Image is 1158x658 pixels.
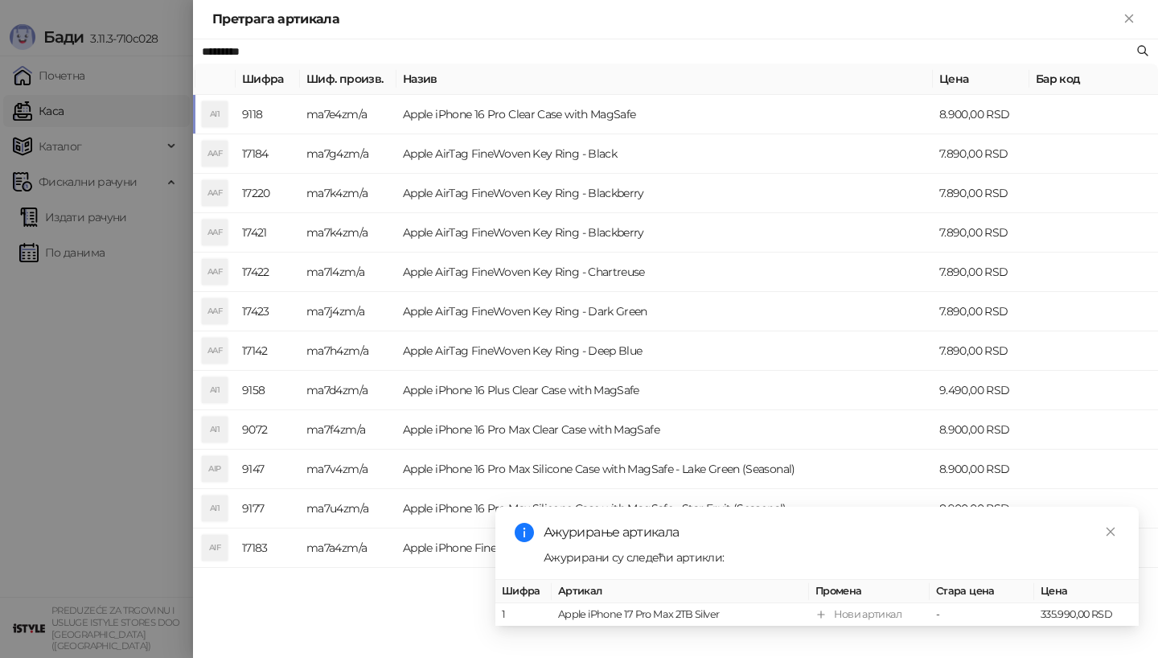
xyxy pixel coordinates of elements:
[202,535,228,561] div: AIF
[300,371,396,410] td: ma7d4zm/a
[236,213,300,253] td: 17421
[396,450,933,489] td: Apple iPhone 16 Pro Max Silicone Case with MagSafe - Lake Green (Seasonal)
[300,253,396,292] td: ma7l4zm/a
[236,253,300,292] td: 17422
[933,489,1029,528] td: 8.900,00 RSD
[1034,580,1139,603] th: Цена
[236,95,300,134] td: 9118
[236,331,300,371] td: 17142
[933,450,1029,489] td: 8.900,00 RSD
[396,134,933,174] td: Apple AirTag FineWoven Key Ring - Black
[236,489,300,528] td: 9177
[933,64,1029,95] th: Цена
[933,213,1029,253] td: 7.890,00 RSD
[212,10,1119,29] div: Претрага артикала
[933,174,1029,213] td: 7.890,00 RSD
[552,580,809,603] th: Артикал
[515,523,534,542] span: info-circle
[933,331,1029,371] td: 7.890,00 RSD
[1102,523,1119,541] a: Close
[236,371,300,410] td: 9158
[300,174,396,213] td: ma7k4zm/a
[396,371,933,410] td: Apple iPhone 16 Plus Clear Case with MagSafe
[396,331,933,371] td: Apple AirTag FineWoven Key Ring - Deep Blue
[300,95,396,134] td: ma7e4zm/a
[544,549,1119,566] div: Ажурирани су следећи артикли:
[236,134,300,174] td: 17184
[202,180,228,206] div: AAF
[236,64,300,95] th: Шифра
[809,580,930,603] th: Промена
[300,292,396,331] td: ma7j4zm/a
[202,456,228,482] div: AIP
[300,410,396,450] td: ma7f4zm/a
[202,220,228,245] div: AAF
[396,489,933,528] td: Apple iPhone 16 Pro Max Silicone Case with MagSafe - Star Fruit (Seasonal)
[396,410,933,450] td: Apple iPhone 16 Pro Max Clear Case with MagSafe
[1105,526,1116,537] span: close
[300,134,396,174] td: ma7g4zm/a
[202,101,228,127] div: AI1
[300,528,396,568] td: ma7a4zm/a
[396,292,933,331] td: Apple AirTag FineWoven Key Ring - Dark Green
[396,64,933,95] th: Назив
[544,523,1119,542] div: Ажурирање артикала
[236,410,300,450] td: 9072
[300,213,396,253] td: ma7k4zm/a
[202,298,228,324] div: AAF
[202,338,228,364] div: AAF
[495,603,552,627] td: 1
[933,95,1029,134] td: 8.900,00 RSD
[933,134,1029,174] td: 7.890,00 RSD
[1119,10,1139,29] button: Close
[300,489,396,528] td: ma7u4zm/a
[930,603,1034,627] td: -
[834,607,901,623] div: Нови артикал
[300,331,396,371] td: ma7h4zm/a
[202,417,228,442] div: AI1
[202,141,228,167] div: AAF
[236,292,300,331] td: 17423
[1034,603,1139,627] td: 335.990,00 RSD
[930,580,1034,603] th: Стара цена
[396,213,933,253] td: Apple AirTag FineWoven Key Ring - Blackberry
[396,95,933,134] td: Apple iPhone 16 Pro Clear Case with MagSafe
[933,371,1029,410] td: 9.490,00 RSD
[552,603,809,627] td: Apple iPhone 17 Pro Max 2TB Silver
[396,253,933,292] td: Apple AirTag FineWoven Key Ring - Chartreuse
[236,450,300,489] td: 9147
[236,528,300,568] td: 17183
[202,259,228,285] div: AAF
[933,410,1029,450] td: 8.900,00 RSD
[933,292,1029,331] td: 7.890,00 RSD
[236,174,300,213] td: 17220
[202,496,228,521] div: AI1
[1029,64,1158,95] th: Бар код
[396,174,933,213] td: Apple AirTag FineWoven Key Ring - Blackberry
[396,528,933,568] td: Apple iPhone FineWoven Wallet with MagSafe - Blackberry
[495,580,552,603] th: Шифра
[300,64,396,95] th: Шиф. произв.
[933,253,1029,292] td: 7.890,00 RSD
[202,377,228,403] div: AI1
[300,450,396,489] td: ma7v4zm/a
